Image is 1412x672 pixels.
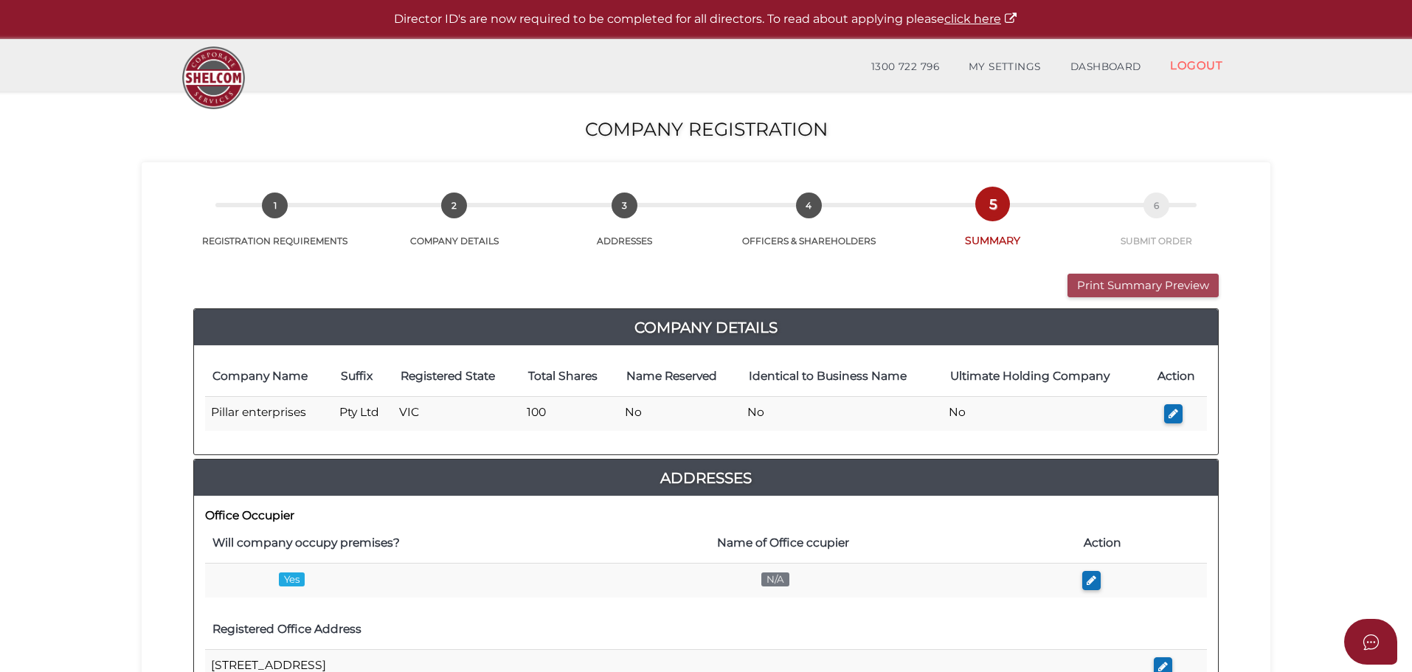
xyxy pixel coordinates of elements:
a: LOGOUT [1155,50,1237,80]
th: Ultimate Holding Company [943,357,1146,396]
th: Name Reserved [619,357,742,396]
a: 1300 722 796 [856,52,954,82]
th: Action [1146,357,1207,396]
th: Action [1076,524,1207,563]
span: 3 [612,193,637,218]
a: 1REGISTRATION REQUIREMENTS [179,209,371,247]
th: Total Shares [521,357,619,396]
a: click here [944,12,1018,26]
td: Pty Ltd [333,396,394,431]
th: Suffix [333,357,394,396]
td: No [943,396,1146,431]
th: Company Name [205,357,333,396]
button: Open asap [1344,619,1397,665]
a: DASHBOARD [1056,52,1156,82]
button: Print Summary Preview [1067,274,1219,298]
span: 5 [980,191,1006,217]
a: 2COMPANY DETAILS [371,209,537,247]
span: 6 [1143,193,1169,218]
span: N/A [761,572,789,586]
td: VIC [393,396,521,431]
th: Identical to Business Name [741,357,943,396]
td: Pillar enterprises [205,396,333,431]
a: 4OFFICERS & SHAREHOLDERS [711,209,906,247]
a: Company Details [194,316,1218,339]
a: Addresses [194,466,1218,490]
td: No [619,396,742,431]
p: Director ID's are now required to be completed for all directors. To read about applying please [37,11,1375,28]
th: Will company occupy premises? [205,524,710,563]
th: Name of Office ccupier [710,524,1076,563]
a: 5SUMMARY [906,207,1079,248]
th: Registered State [393,357,521,396]
a: 3ADDRESSES [538,209,711,247]
span: 1 [262,193,288,218]
a: 6SUBMIT ORDER [1080,209,1233,247]
a: MY SETTINGS [954,52,1056,82]
b: Office Occupier [205,508,294,522]
span: 2 [441,193,467,218]
span: 4 [796,193,822,218]
td: 100 [521,396,619,431]
span: Yes [279,572,305,586]
td: No [741,396,943,431]
th: Registered Office Address [205,610,1148,649]
img: Logo [175,39,252,117]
